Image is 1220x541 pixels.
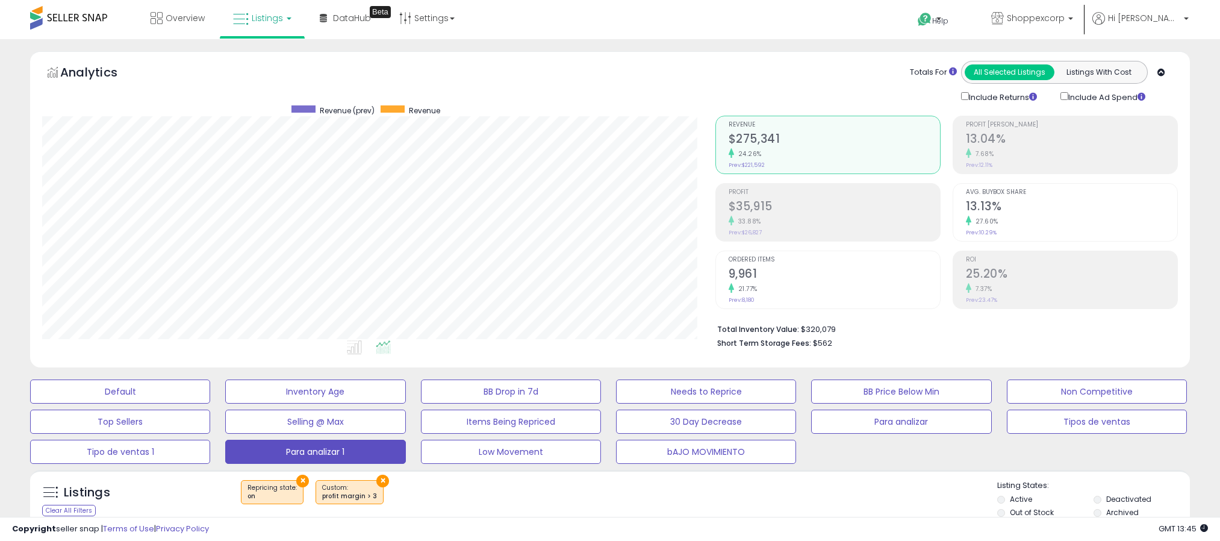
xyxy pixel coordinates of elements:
button: BB Drop in 7d [421,380,601,404]
button: Inventory Age [225,380,405,404]
small: Prev: 8,180 [729,296,755,304]
div: Include Ad Spend [1051,90,1165,104]
a: Help [908,3,972,39]
label: Deactivated [1106,494,1151,504]
span: $562 [813,337,832,349]
span: Profit [729,189,940,196]
span: Shoppexcorp [1007,12,1065,24]
span: Profit [PERSON_NAME] [966,122,1177,128]
i: Get Help [917,12,932,27]
div: Tooltip anchor [370,6,391,18]
h2: 25.20% [966,267,1177,283]
small: 21.77% [734,284,758,293]
h2: 13.13% [966,199,1177,216]
span: Revenue (prev) [320,105,375,116]
small: Prev: 10.29% [966,229,997,236]
span: Ordered Items [729,257,940,263]
button: Default [30,380,210,404]
span: DataHub [333,12,371,24]
button: Low Movement [421,440,601,464]
button: 30 Day Decrease [616,410,796,434]
span: Avg. Buybox Share [966,189,1177,196]
span: 2025-10-14 13:45 GMT [1159,523,1208,534]
h2: $35,915 [729,199,940,216]
span: Overview [166,12,205,24]
span: Help [932,16,948,26]
b: Short Term Storage Fees: [717,338,811,348]
button: Needs to Reprice [616,380,796,404]
button: × [376,475,389,487]
button: BB Price Below Min [811,380,991,404]
b: Total Inventory Value: [717,324,799,334]
a: Terms of Use [103,523,154,534]
div: Include Returns [952,90,1051,104]
button: Tipos de ventas [1007,410,1187,434]
small: Prev: 23.47% [966,296,997,304]
a: Hi [PERSON_NAME] [1092,12,1189,39]
span: Revenue [729,122,940,128]
button: Para analizar 1 [225,440,405,464]
a: Privacy Policy [156,523,209,534]
div: Clear All Filters [42,505,96,516]
span: Hi [PERSON_NAME] [1108,12,1180,24]
div: seller snap | | [12,524,209,535]
h5: Analytics [60,64,141,84]
div: Totals For [910,67,957,78]
button: Tipo de ventas 1 [30,440,210,464]
small: 7.68% [971,149,994,158]
span: Revenue [409,105,440,116]
button: Listings With Cost [1054,64,1144,80]
small: 7.37% [971,284,992,293]
li: $320,079 [717,321,1169,336]
button: All Selected Listings [965,64,1054,80]
small: 27.60% [971,217,998,226]
h2: $275,341 [729,132,940,148]
button: × [296,475,309,487]
label: Active [1010,494,1032,504]
span: Listings [252,12,283,24]
strong: Copyright [12,523,56,534]
span: Repricing state : [247,483,297,501]
small: Prev: 12.11% [966,161,992,169]
button: Top Sellers [30,410,210,434]
span: ROI [966,257,1177,263]
p: Listing States: [997,480,1190,492]
small: 33.88% [734,217,761,226]
span: Custom: [322,483,377,501]
button: bAJO MOVIMIENTO [616,440,796,464]
div: on [247,492,297,501]
button: Non Competitive [1007,380,1187,404]
button: Items Being Repriced [421,410,601,434]
button: Selling @ Max [225,410,405,434]
div: profit margin > 3 [322,492,377,501]
button: Para analizar [811,410,991,434]
h2: 9,961 [729,267,940,283]
small: 24.26% [734,149,762,158]
small: Prev: $26,827 [729,229,762,236]
small: Prev: $221,592 [729,161,765,169]
h2: 13.04% [966,132,1177,148]
h5: Listings [64,484,110,501]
